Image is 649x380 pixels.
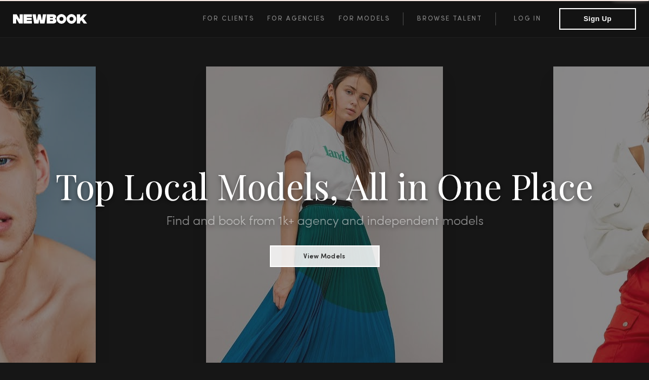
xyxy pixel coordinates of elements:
[495,12,559,25] a: Log in
[49,215,600,228] h2: Find and book from 1k+ agency and independent models
[49,169,600,202] h1: Top Local Models, All in One Place
[339,12,403,25] a: For Models
[203,16,254,22] span: For Clients
[270,245,380,267] button: View Models
[403,12,495,25] a: Browse Talent
[270,249,380,261] a: View Models
[339,16,390,22] span: For Models
[267,12,338,25] a: For Agencies
[203,12,267,25] a: For Clients
[559,8,636,30] button: Sign Up
[267,16,325,22] span: For Agencies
